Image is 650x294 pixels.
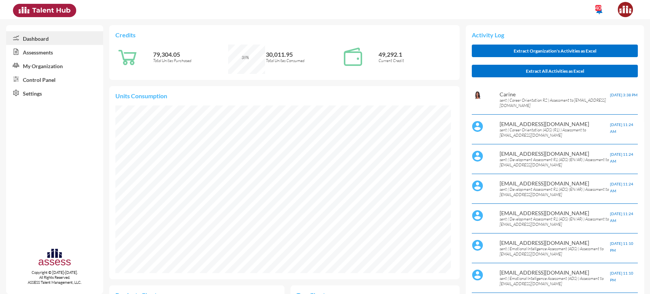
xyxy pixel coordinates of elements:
p: Credits [115,31,454,38]
p: Current Credit [379,58,454,63]
p: [EMAIL_ADDRESS][DOMAIN_NAME] [500,269,610,276]
span: [DATE] 11:10 PM [610,271,633,282]
p: Copyright © [DATE]-[DATE]. All Rights Reserved. ASSESS Talent Management, LLC. [6,270,103,285]
p: 49,292.1 [379,51,454,58]
p: [EMAIL_ADDRESS][DOMAIN_NAME] [500,121,610,127]
p: Carine [500,91,610,97]
span: [DATE] 11:24 AM [610,211,633,223]
p: sent ( Development Assessment R1 (ADS) (EN/AR) ) Assessment to [EMAIL_ADDRESS][DOMAIN_NAME] [500,187,610,197]
span: [DATE] 3:38 PM [610,93,637,97]
img: default%20profile%20image.svg [472,210,483,221]
p: Total Unites Purchased [153,58,228,63]
p: sent ( Development Assessment R1 (ADS) (EN/AR) ) Assessment to [EMAIL_ADDRESS][DOMAIN_NAME] [500,216,610,227]
p: sent ( Emotional Intelligence Assessment (ADS) ) Assessment to [EMAIL_ADDRESS][DOMAIN_NAME] [500,276,610,286]
p: 30,011.95 [266,51,341,58]
span: [DATE] 11:10 PM [610,241,633,252]
button: Extract Organization's Activities as Excel [472,45,638,57]
img: default%20profile%20image.svg [472,269,483,281]
p: sent ( Career Orientation R2 ) Assessment to [EMAIL_ADDRESS][DOMAIN_NAME] [500,97,610,108]
img: default%20profile%20image.svg [472,121,483,132]
mat-icon: notifications [595,6,604,15]
span: 38% [241,55,249,60]
p: Total Unites Consumed [266,58,341,63]
span: [DATE] 11:24 AM [610,122,633,134]
p: sent ( Career Orientation (ADS) (R1) ) Assessment to [EMAIL_ADDRESS][DOMAIN_NAME] [500,127,610,138]
p: [EMAIL_ADDRESS][DOMAIN_NAME] [500,150,610,157]
img: assesscompany-logo.png [38,248,72,269]
button: Extract All Activities as Excel [472,65,638,77]
img: b63dac60-c124-11ea-b896-7f3761cfa582_Carine.PNG [472,91,483,99]
p: [EMAIL_ADDRESS][DOMAIN_NAME] [500,210,610,216]
div: 40 [595,5,601,11]
img: default%20profile%20image.svg [472,150,483,162]
span: [DATE] 11:24 AM [610,182,633,193]
p: sent ( Development Assessment R1 (ADS) (EN/AR) ) Assessment to [EMAIL_ADDRESS][DOMAIN_NAME] [500,157,610,168]
p: sent ( Emotional Intelligence Assessment (ADS) ) Assessment to [EMAIL_ADDRESS][DOMAIN_NAME] [500,246,610,257]
img: default%20profile%20image.svg [472,240,483,251]
a: Assessments [6,45,103,59]
p: 79,304.05 [153,51,228,58]
a: My Organization [6,59,103,72]
img: default%20profile%20image.svg [472,180,483,192]
span: [DATE] 11:24 AM [610,152,633,163]
a: Dashboard [6,31,103,45]
p: Activity Log [472,31,638,38]
p: [EMAIL_ADDRESS][DOMAIN_NAME] [500,240,610,246]
a: Control Panel [6,72,103,86]
p: [EMAIL_ADDRESS][DOMAIN_NAME] [500,180,610,187]
a: Settings [6,86,103,100]
p: Units Consumption [115,92,454,99]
